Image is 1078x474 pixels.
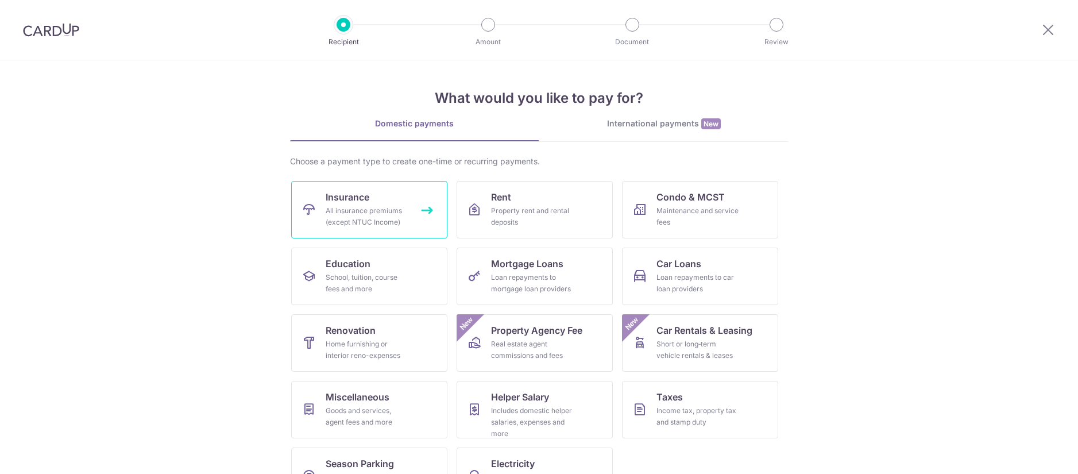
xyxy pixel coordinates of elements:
[326,390,389,404] span: Miscellaneous
[656,405,739,428] div: Income tax, property tax and stamp duty
[491,338,574,361] div: Real estate agent commissions and fees
[291,248,447,305] a: EducationSchool, tuition, course fees and more
[656,205,739,228] div: Maintenance and service fees
[301,36,386,48] p: Recipient
[326,338,408,361] div: Home furnishing or interior reno-expenses
[326,405,408,428] div: Goods and services, agent fees and more
[290,88,789,109] h4: What would you like to pay for?
[622,314,778,372] a: Car Rentals & LeasingShort or long‑term vehicle rentals & leasesNew
[656,272,739,295] div: Loan repayments to car loan providers
[291,381,447,438] a: MiscellaneousGoods and services, agent fees and more
[23,23,79,37] img: CardUp
[446,36,531,48] p: Amount
[656,323,752,337] span: Car Rentals & Leasing
[491,390,549,404] span: Helper Salary
[457,248,613,305] a: Mortgage LoansLoan repayments to mortgage loan providers
[622,248,778,305] a: Car LoansLoan repayments to car loan providers
[491,205,574,228] div: Property rent and rental deposits
[457,181,613,238] a: RentProperty rent and rental deposits
[622,381,778,438] a: TaxesIncome tax, property tax and stamp duty
[326,257,370,271] span: Education
[326,190,369,204] span: Insurance
[491,323,582,337] span: Property Agency Fee
[539,118,789,130] div: International payments
[457,314,476,333] span: New
[656,257,701,271] span: Car Loans
[491,457,535,471] span: Electricity
[457,381,613,438] a: Helper SalaryIncludes domestic helper salaries, expenses and more
[491,190,511,204] span: Rent
[457,314,613,372] a: Property Agency FeeReal estate agent commissions and feesNew
[290,156,789,167] div: Choose a payment type to create one-time or recurring payments.
[326,323,376,337] span: Renovation
[491,257,563,271] span: Mortgage Loans
[291,314,447,372] a: RenovationHome furnishing or interior reno-expenses
[701,118,721,129] span: New
[291,181,447,238] a: InsuranceAll insurance premiums (except NTUC Income)
[326,272,408,295] div: School, tuition, course fees and more
[656,190,725,204] span: Condo & MCST
[622,181,778,238] a: Condo & MCSTMaintenance and service fees
[326,457,394,471] span: Season Parking
[491,405,574,440] div: Includes domestic helper salaries, expenses and more
[290,118,539,129] div: Domestic payments
[590,36,675,48] p: Document
[656,390,683,404] span: Taxes
[622,314,641,333] span: New
[656,338,739,361] div: Short or long‑term vehicle rentals & leases
[491,272,574,295] div: Loan repayments to mortgage loan providers
[734,36,819,48] p: Review
[326,205,408,228] div: All insurance premiums (except NTUC Income)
